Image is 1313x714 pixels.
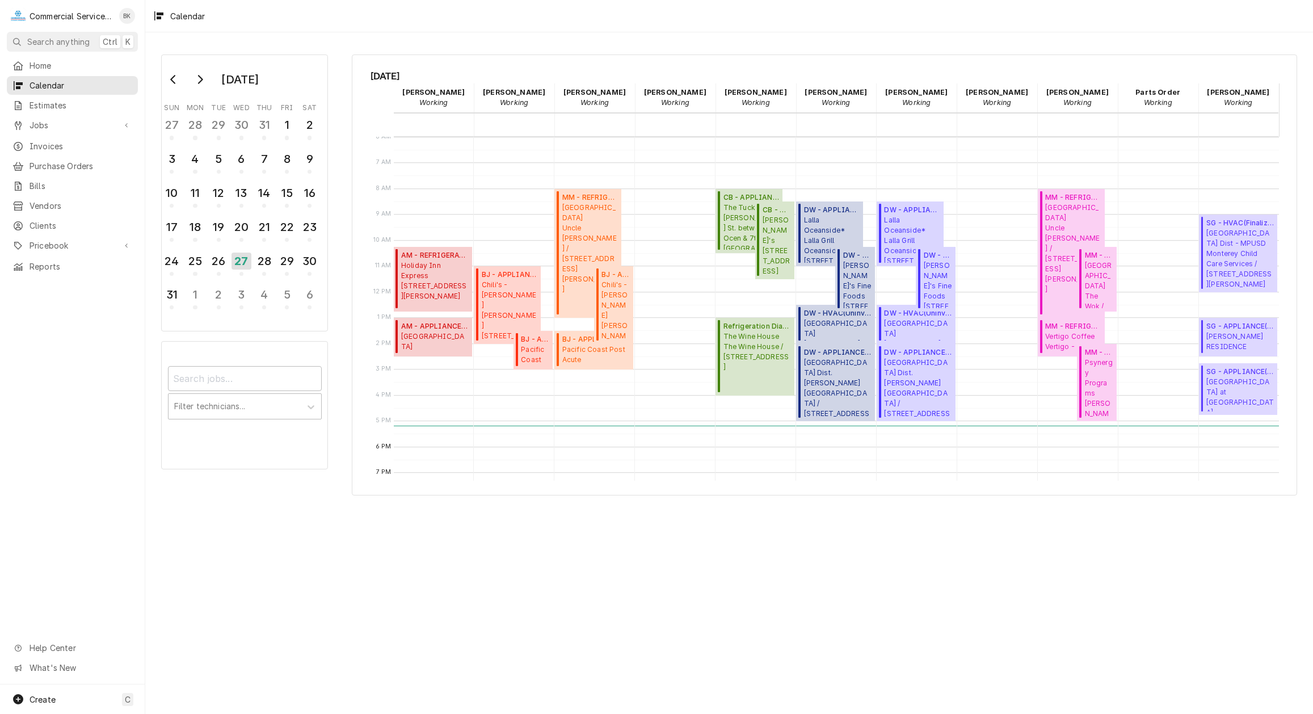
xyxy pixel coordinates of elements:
[482,280,537,341] span: Chili's - [PERSON_NAME] [PERSON_NAME] [STREET_ADDRESS][PERSON_NAME]
[884,358,952,418] span: [GEOGRAPHIC_DATA] Dist. [PERSON_NAME][GEOGRAPHIC_DATA] / [STREET_ADDRESS][PERSON_NAME]
[804,308,872,318] span: DW - HVAC ( Uninvoiced )
[30,200,132,212] span: Vendors
[27,36,90,48] span: Search anything
[1199,363,1278,415] div: SG - APPLIANCE(Awaiting Client Go-Ahead)[GEOGRAPHIC_DATA] at [GEOGRAPHIC_DATA][STREET_ADDRESS]
[186,253,204,270] div: 25
[30,180,132,192] span: Bills
[394,318,473,356] div: [Service] AM - APPLIANCE San Benito Joint Union High School Hollister High School / 1220 Monterey...
[723,192,779,203] span: CB - APPLIANCE ( Awaiting (Ordered) Parts )
[161,54,328,331] div: Calendar Day Picker
[661,98,689,107] em: Working
[804,205,860,215] span: DW - APPLIANCE ( Finalized )
[500,98,528,107] em: Working
[1045,192,1101,203] span: MM - REFRIGERATION ( Finalized )
[763,215,791,276] span: [PERSON_NAME]'s [STREET_ADDRESS][PERSON_NAME]
[1038,189,1105,318] div: [Service] MM - REFRIGERATION Gilroy Gardens Theme Park Uncle Johns / 3050 Hecker Pass Hwy, Gilroy...
[255,253,273,270] div: 28
[884,347,952,358] span: DW - APPLIANCE ( Active )
[716,318,794,396] div: [Service] Refrigeration Diagnostic The Wine House The Wine House / 1 E Carmel Valley Rd Building ...
[30,261,132,272] span: Reports
[394,247,473,312] div: [Service] AM - REFRIGERATION Holiday Inn Express 391 Gateway Dr, Hollister, CA 95023 ID: JOB-9339...
[278,184,296,201] div: 15
[716,189,782,254] div: CB - APPLIANCE(Awaiting (Ordered) Parts)The Tuck Box[PERSON_NAME] St. between Ocen & 7th, [GEOGRA...
[162,70,185,89] button: Go to previous month
[163,150,180,167] div: 3
[10,8,26,24] div: Commercial Service Co.'s Avatar
[125,36,131,48] span: K
[1046,88,1109,96] strong: [PERSON_NAME]
[401,331,469,353] span: [GEOGRAPHIC_DATA][PERSON_NAME] [GEOGRAPHIC_DATA] / [STREET_ADDRESS]
[186,286,204,303] div: 1
[373,468,394,477] span: 7 PM
[521,345,549,366] span: Pacific Coast Post Acute [STREET_ADDRESS][PERSON_NAME]
[401,261,469,301] span: Holiday Inn Express [STREET_ADDRESS][PERSON_NAME]
[1045,321,1101,331] span: MM - REFRIGERATION ( Finalized )
[716,83,796,112] div: Carson Bourdet - Working
[163,253,180,270] div: 24
[474,266,541,344] div: BJ - APPLIANCE(Finalized)Chili's - [PERSON_NAME] [PERSON_NAME][STREET_ADDRESS][PERSON_NAME]
[822,98,850,107] em: Working
[796,344,875,422] div: [Service] DW - APPLIANCE Alisal School Dist. JESSE G. SANCHEZ ELEMENTARY SCHOOL / 901 N Sanborn R...
[1077,344,1116,422] div: [Service] MM - APPLIANCE Psynergy Programs Morgan Hill / 18225 Hale Ave, Morgan Hill, CA 95037 ID...
[7,177,138,195] a: Bills
[188,70,211,89] button: Go to next month
[644,88,706,96] strong: [PERSON_NAME]
[7,658,138,677] a: Go to What's New
[30,60,132,72] span: Home
[877,201,944,266] div: DW - APPLIANCE(Finalized)Lalla Oceanside*Lalla Grill Oceanside / [STREET_ADDRESS]
[7,96,138,115] a: Estimates
[233,150,250,167] div: 6
[916,247,955,312] div: [Service] DW - REFRIGERATION Elroy's Fine Foods 15 Soledad Drive, Monterey, CA 93940 ID: JOB-9341...
[30,160,132,172] span: Purchase Orders
[1199,318,1278,356] div: SG - APPLIANCE(Finalized)[PERSON_NAME] RESIDENCE[PERSON_NAME] RESIDENCE / [STREET_ADDRESS]
[7,257,138,276] a: Reports
[884,308,952,318] span: DW - HVAC ( Uninvoiced )
[373,209,394,219] span: 9 AM
[373,132,394,141] span: 6 AM
[1206,377,1274,411] span: [GEOGRAPHIC_DATA] at [GEOGRAPHIC_DATA] [STREET_ADDRESS]
[1085,347,1113,358] span: MM - APPLIANCE ( Finalized )
[10,8,26,24] div: C
[278,116,296,133] div: 1
[877,201,944,266] div: [Service] DW - APPLIANCE Lalla Oceanside* Lalla Grill Oceanside / 654 Cannery Row, Monterey, CA 9...
[1199,363,1278,415] div: [Service] SG - APPLIANCE Ivy Park at Monterey 1110 Cass St, Monterey, CA 93940 ID: JOB-9348 Statu...
[1206,321,1274,331] span: SG - APPLIANCE ( Finalized )
[1199,318,1278,356] div: [Service] SG - APPLIANCE ALEXANDROU RESIDENCE ALEXANDROU RESIDENCE / 24723 Upper Trail, Carmel-By...
[796,201,863,266] div: DW - APPLIANCE(Finalized)Lalla Oceanside*Lalla Grill Oceanside / [STREET_ADDRESS]
[125,694,131,705] span: C
[373,184,394,193] span: 8 AM
[924,261,952,308] span: [PERSON_NAME]'s Fine Foods [STREET_ADDRESS][PERSON_NAME]
[278,219,296,236] div: 22
[233,184,250,201] div: 13
[877,344,956,422] div: [Service] DW - APPLIANCE Alisal School Dist. JESSE G. SANCHEZ ELEMENTARY SCHOOL / 901 N Sanborn R...
[1085,250,1113,261] span: MM - REFRIGERATION ( Finalized )
[562,345,630,366] span: Pacific Coast Post Acute [STREET_ADDRESS][PERSON_NAME]
[210,184,228,201] div: 12
[103,36,117,48] span: Ctrl
[161,99,183,113] th: Sunday
[1206,367,1274,377] span: SG - APPLIANCE ( Awaiting Client Go-Ahead )
[163,219,180,236] div: 17
[233,219,250,236] div: 20
[1206,218,1274,228] span: SG - HVAC ( Finalized )
[210,253,228,270] div: 26
[635,83,716,112] div: Brian Key - Working
[255,184,273,201] div: 14
[562,192,618,203] span: MM - REFRIGERATION ( Finalized )
[301,116,318,133] div: 2
[276,99,298,113] th: Friday
[804,358,872,418] span: [GEOGRAPHIC_DATA] Dist. [PERSON_NAME][GEOGRAPHIC_DATA] / [STREET_ADDRESS][PERSON_NAME]
[1038,318,1105,356] div: MM - REFRIGERATION(Finalized)Vertigo CoffeeVertigo - [GEOGRAPHIC_DATA][PERSON_NAME] / [STREET_ADD...
[716,318,794,396] div: Refrigeration Diagnostic(Finalized)The Wine HouseThe Wine House / [STREET_ADDRESS]
[554,189,621,318] div: MM - REFRIGERATION(Finalized)[GEOGRAPHIC_DATA]Uncle [PERSON_NAME] / [STREET_ADDRESS][PERSON_NAME]
[521,334,549,345] span: BJ - APPLIANCE ( Finalized )
[1045,203,1101,295] span: [GEOGRAPHIC_DATA] Uncle [PERSON_NAME] / [STREET_ADDRESS][PERSON_NAME]
[1207,88,1269,96] strong: [PERSON_NAME]
[373,339,394,348] span: 2 PM
[884,318,952,340] span: [GEOGRAPHIC_DATA][PERSON_NAME] - [GEOGRAPHIC_DATA] GAVILAN VIEW M.S. / [STREET_ADDRESS]
[796,305,875,343] div: [Service] DW - HVAC Santa Rita Union School District - MD GAVILAN VIEW M.S. / 18250 Van Buren Ave...
[30,642,131,654] span: Help Center
[601,280,630,341] span: Chili's - [PERSON_NAME] [PERSON_NAME] [STREET_ADDRESS][PERSON_NAME]
[278,253,296,270] div: 29
[876,83,957,112] div: Joey Gallegos - Working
